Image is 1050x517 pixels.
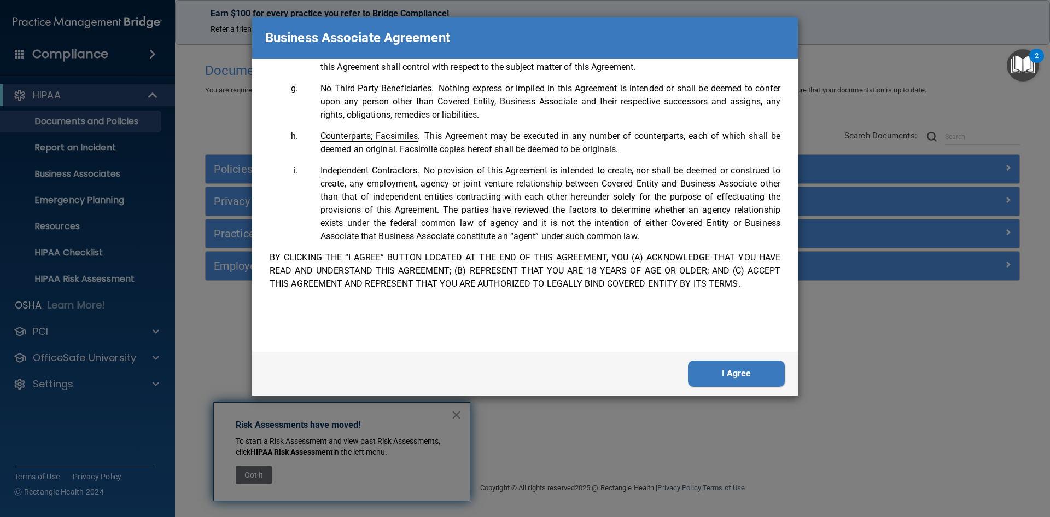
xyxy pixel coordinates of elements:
p: Business Associate Agreement [265,26,450,50]
li: Nothing express or implied in this Agreement is intended or shall be deemed to confer upon any pe... [300,82,780,121]
div: 2 [1035,56,1039,70]
span: . [320,83,434,94]
button: I Agree [688,361,785,387]
span: . [320,131,420,141]
li: No provision of this Agreement is intended to create, nor shall be deemed or construed to create,... [300,164,780,243]
span: No Third Party Beneficiaries [320,83,431,94]
span: Counterparts; Facsimiles [320,131,418,142]
button: Open Resource Center, 2 new notifications [1007,49,1039,82]
p: BY CLICKING THE “I AGREE” BUTTON LOCATED AT THE END OF THIS AGREEMENT, YOU (A) ACKNOWLEDGE THAT Y... [270,251,780,291]
span: . [320,165,419,176]
span: Independent Contractors [320,165,417,176]
li: This Agreement may be executed in any number of counterparts, each of which shall be deemed an or... [300,130,780,156]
